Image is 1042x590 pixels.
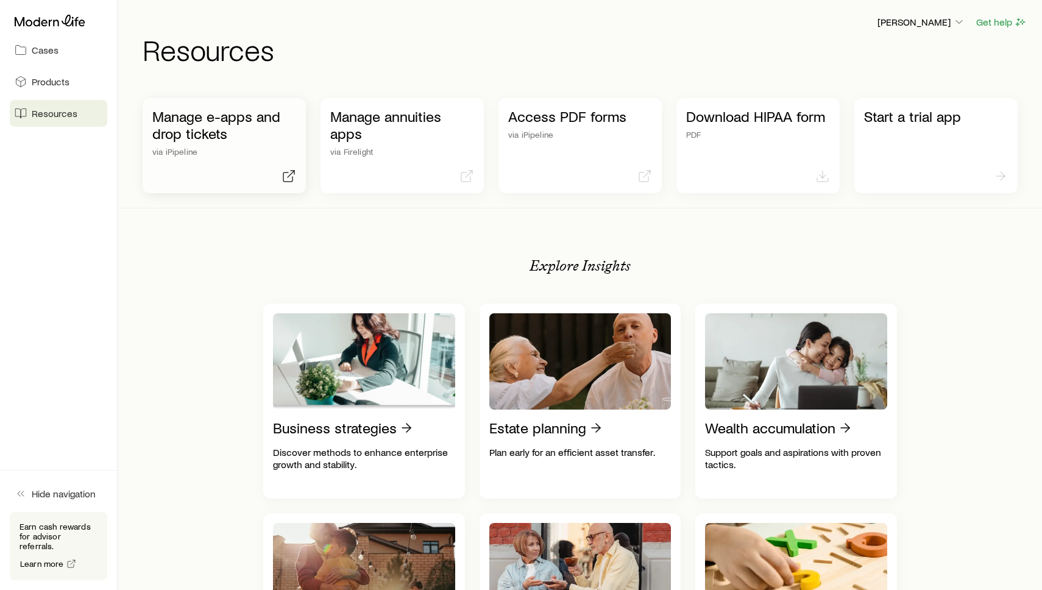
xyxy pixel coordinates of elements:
p: Access PDF forms [508,108,652,125]
p: Plan early for an efficient asset transfer. [489,446,672,458]
div: Earn cash rewards for advisor referrals.Learn more [10,512,107,580]
p: Business strategies [273,419,397,436]
p: Start a trial app [864,108,1008,125]
p: PDF [686,130,830,140]
p: Discover methods to enhance enterprise growth and stability. [273,446,455,471]
a: Business strategiesDiscover methods to enhance enterprise growth and stability. [263,304,465,499]
span: Products [32,76,69,88]
a: Products [10,68,107,95]
p: Manage e-apps and drop tickets [152,108,296,142]
a: Download HIPAA formPDF [676,98,840,193]
span: Hide navigation [32,488,96,500]
span: Cases [32,44,58,56]
p: Earn cash rewards for advisor referrals. [19,522,97,551]
img: Wealth accumulation [705,313,887,410]
p: via iPipeline [152,147,296,157]
button: Get help [976,15,1027,29]
p: via iPipeline [508,130,652,140]
p: via Firelight [330,147,474,157]
img: Estate planning [489,313,672,410]
h1: Resources [143,35,1027,64]
p: Manage annuities apps [330,108,474,142]
a: Wealth accumulationSupport goals and aspirations with proven tactics. [695,304,897,499]
p: Estate planning [489,419,586,436]
a: Resources [10,100,107,127]
button: [PERSON_NAME] [877,15,966,30]
span: Learn more [20,560,64,568]
a: Cases [10,37,107,63]
p: Wealth accumulation [705,419,835,436]
img: Business strategies [273,313,455,410]
span: Resources [32,107,77,119]
p: Explore Insights [530,257,631,274]
p: Download HIPAA form [686,108,830,125]
a: Estate planningPlan early for an efficient asset transfer. [480,304,681,499]
p: [PERSON_NAME] [877,16,965,28]
p: Support goals and aspirations with proven tactics. [705,446,887,471]
button: Hide navigation [10,480,107,507]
